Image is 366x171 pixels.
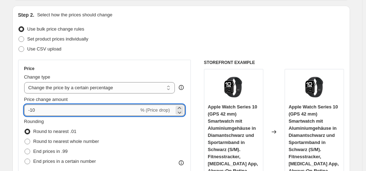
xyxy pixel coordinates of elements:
span: Price change amount [24,97,68,102]
div: help [178,84,185,91]
span: Round to nearest .01 [33,129,76,134]
img: 61NZWMhyHbL_80x.jpg [219,73,248,101]
span: Rounding [24,119,44,124]
span: % (Price drop) [140,107,170,113]
p: Select how the prices should change [37,11,112,18]
span: Use bulk price change rules [27,26,84,32]
span: Set product prices individually [27,36,88,42]
span: End prices in a certain number [33,159,96,164]
h2: Step 2. [18,11,34,18]
span: Round to nearest whole number [33,139,99,144]
span: Use CSV upload [27,46,61,52]
span: End prices in .99 [33,149,68,154]
img: 61NZWMhyHbL_80x.jpg [300,73,329,101]
span: Change type [24,74,50,80]
h6: STOREFRONT EXAMPLE [204,60,344,65]
input: -15 [24,105,139,116]
h3: Price [24,66,34,71]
